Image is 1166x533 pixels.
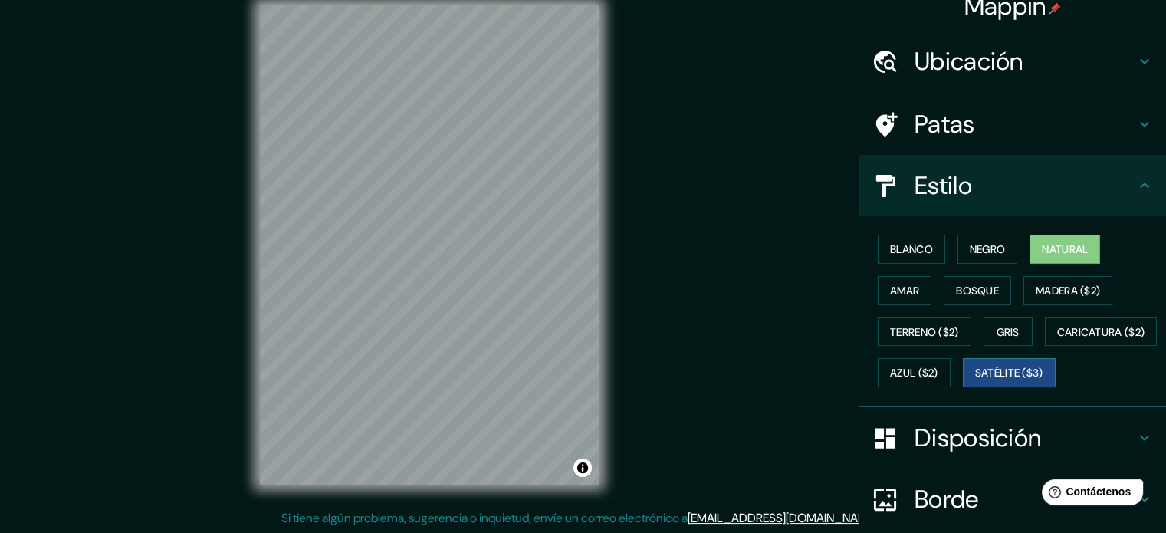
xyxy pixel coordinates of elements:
[1030,235,1100,264] button: Natural
[573,459,592,477] button: Activar o desactivar atribución
[975,367,1043,380] font: Satélite ($3)
[260,5,599,485] canvas: Mapa
[1057,325,1145,339] font: Caricatura ($2)
[915,483,979,515] font: Borde
[915,422,1041,454] font: Disposición
[859,31,1166,92] div: Ubicación
[890,284,919,298] font: Amar
[281,510,688,526] font: Si tiene algún problema, sugerencia o inquietud, envíe un correo electrónico a
[859,469,1166,530] div: Borde
[915,45,1023,77] font: Ubicación
[890,242,933,256] font: Blanco
[688,510,877,526] a: [EMAIL_ADDRESS][DOMAIN_NAME]
[859,407,1166,469] div: Disposición
[915,169,972,202] font: Estilo
[859,155,1166,216] div: Estilo
[1036,284,1100,298] font: Madera ($2)
[915,108,975,140] font: Patas
[944,276,1011,305] button: Bosque
[890,367,938,380] font: Azul ($2)
[957,235,1018,264] button: Negro
[1045,317,1158,347] button: Caricatura ($2)
[1042,242,1088,256] font: Natural
[859,94,1166,155] div: Patas
[878,276,931,305] button: Amar
[890,325,959,339] font: Terreno ($2)
[878,235,945,264] button: Blanco
[963,358,1056,387] button: Satélite ($3)
[1049,2,1061,15] img: pin-icon.png
[878,358,951,387] button: Azul ($2)
[956,284,999,298] font: Bosque
[984,317,1033,347] button: Gris
[997,325,1020,339] font: Gris
[970,242,1006,256] font: Negro
[878,317,971,347] button: Terreno ($2)
[1030,473,1149,516] iframe: Lanzador de widgets de ayuda
[1023,276,1112,305] button: Madera ($2)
